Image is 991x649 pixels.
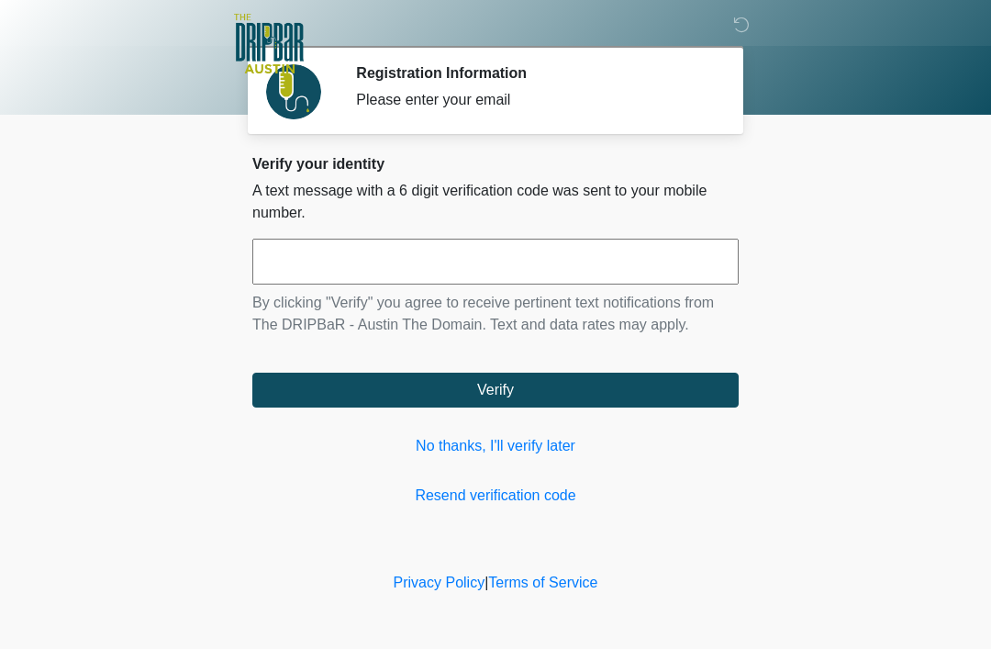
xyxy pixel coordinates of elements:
h2: Verify your identity [252,155,739,173]
a: Privacy Policy [394,575,485,590]
div: Please enter your email [356,89,711,111]
a: No thanks, I'll verify later [252,435,739,457]
img: The DRIPBaR - Austin The Domain Logo [234,14,304,73]
button: Verify [252,373,739,408]
p: A text message with a 6 digit verification code was sent to your mobile number. [252,180,739,224]
img: Agent Avatar [266,64,321,119]
a: Terms of Service [488,575,597,590]
a: Resend verification code [252,485,739,507]
p: By clicking "Verify" you agree to receive pertinent text notifications from The DRIPBaR - Austin ... [252,292,739,336]
a: | [484,575,488,590]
